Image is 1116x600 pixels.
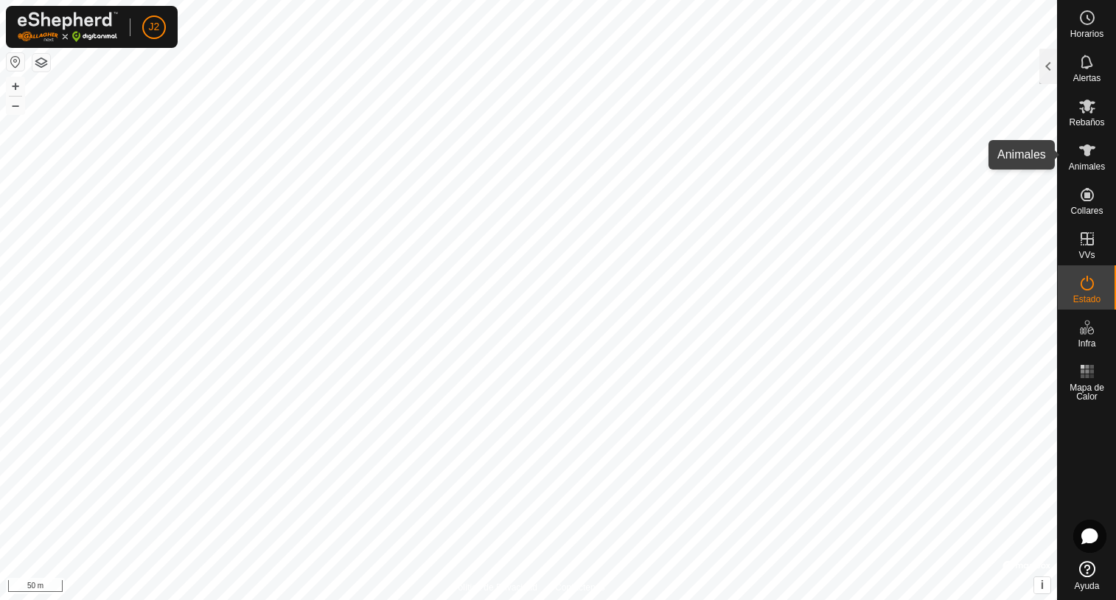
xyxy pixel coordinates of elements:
[453,581,537,594] a: Política de Privacidad
[7,97,24,114] button: –
[32,54,50,71] button: Capas del Mapa
[1061,383,1112,401] span: Mapa de Calor
[1034,577,1050,593] button: i
[1070,206,1103,215] span: Collares
[1069,162,1105,171] span: Animales
[1078,339,1095,348] span: Infra
[1041,579,1044,591] span: i
[1078,251,1095,259] span: VVs
[555,581,604,594] a: Contáctenos
[1075,582,1100,590] span: Ayuda
[7,53,24,71] button: Restablecer Mapa
[1073,295,1101,304] span: Estado
[18,12,118,42] img: Logo Gallagher
[1058,555,1116,596] a: Ayuda
[1070,29,1103,38] span: Horarios
[1069,118,1104,127] span: Rebaños
[1073,74,1101,83] span: Alertas
[7,77,24,95] button: +
[149,19,160,35] span: J2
